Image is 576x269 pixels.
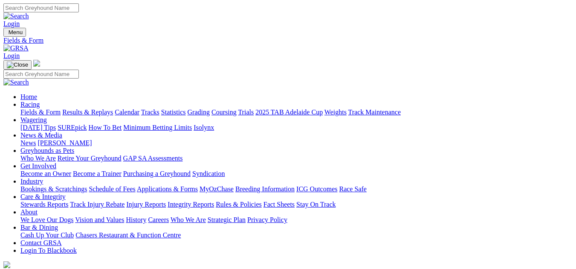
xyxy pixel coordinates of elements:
a: Login To Blackbook [20,247,77,254]
a: Fields & Form [3,37,573,44]
a: GAP SA Assessments [123,155,183,162]
button: Toggle navigation [3,28,26,37]
a: Bookings & Scratchings [20,185,87,193]
a: Vision and Values [75,216,124,223]
input: Search [3,3,79,12]
div: Racing [20,108,573,116]
a: Results & Replays [62,108,113,116]
a: Track Maintenance [348,108,401,116]
img: Search [3,79,29,86]
a: Schedule of Fees [89,185,135,193]
div: Greyhounds as Pets [20,155,573,162]
a: [DATE] Tips [20,124,56,131]
a: Greyhounds as Pets [20,147,74,154]
a: Coursing [211,108,237,116]
a: Calendar [115,108,139,116]
a: History [126,216,146,223]
a: Login [3,52,20,59]
a: Login [3,20,20,27]
a: News & Media [20,132,62,139]
a: Statistics [161,108,186,116]
a: Cash Up Your Club [20,231,74,239]
a: Grading [188,108,210,116]
span: Menu [9,29,23,35]
a: Contact GRSA [20,239,61,246]
a: Applications & Forms [137,185,198,193]
a: Who We Are [20,155,56,162]
a: Rules & Policies [216,201,262,208]
a: Wagering [20,116,47,123]
a: Track Injury Rebate [70,201,124,208]
div: Industry [20,185,573,193]
a: Integrity Reports [168,201,214,208]
a: Syndication [192,170,225,177]
a: Retire Your Greyhound [58,155,122,162]
a: ICG Outcomes [296,185,337,193]
a: Weights [324,108,347,116]
img: logo-grsa-white.png [3,261,10,268]
div: Bar & Dining [20,231,573,239]
a: We Love Our Dogs [20,216,73,223]
a: Breeding Information [235,185,295,193]
a: Fact Sheets [263,201,295,208]
a: MyOzChase [200,185,234,193]
a: Stewards Reports [20,201,68,208]
img: Search [3,12,29,20]
a: Industry [20,178,43,185]
a: Become an Owner [20,170,71,177]
div: News & Media [20,139,573,147]
a: News [20,139,36,146]
div: Care & Integrity [20,201,573,208]
button: Toggle navigation [3,60,32,70]
a: 2025 TAB Adelaide Cup [255,108,323,116]
a: Purchasing a Greyhound [123,170,191,177]
a: Minimum Betting Limits [123,124,192,131]
input: Search [3,70,79,79]
a: Race Safe [339,185,366,193]
a: Who We Are [171,216,206,223]
a: Isolynx [194,124,214,131]
img: logo-grsa-white.png [33,60,40,67]
a: Racing [20,101,40,108]
div: Get Involved [20,170,573,178]
a: Careers [148,216,169,223]
a: Privacy Policy [247,216,287,223]
img: Close [7,61,28,68]
a: Tracks [141,108,159,116]
div: Wagering [20,124,573,132]
a: How To Bet [89,124,122,131]
a: Trials [238,108,254,116]
a: Strategic Plan [208,216,246,223]
a: SUREpick [58,124,87,131]
img: GRSA [3,44,29,52]
a: [PERSON_NAME] [38,139,92,146]
a: Get Involved [20,162,56,170]
a: Bar & Dining [20,224,58,231]
a: Injury Reports [126,201,166,208]
a: About [20,208,38,216]
a: Home [20,93,37,100]
a: Become a Trainer [73,170,122,177]
div: About [20,216,573,224]
a: Chasers Restaurant & Function Centre [75,231,181,239]
a: Stay On Track [296,201,336,208]
a: Fields & Form [20,108,61,116]
a: Care & Integrity [20,193,66,200]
